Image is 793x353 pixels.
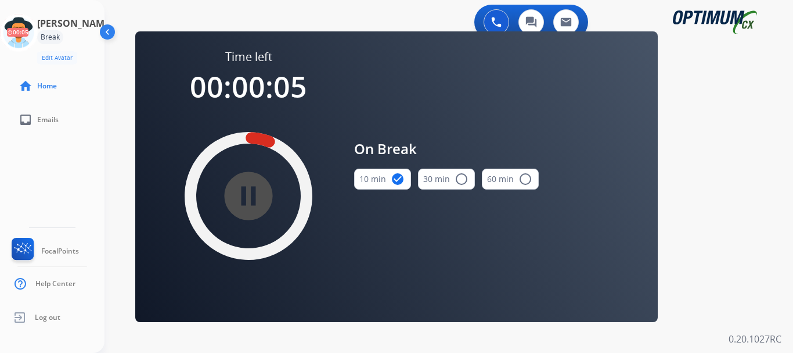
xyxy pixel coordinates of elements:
button: 10 min [354,169,411,190]
h3: [PERSON_NAME] [37,16,113,30]
button: 30 min [418,169,475,190]
mat-icon: radio_button_unchecked [455,172,468,186]
mat-icon: check_circle [391,172,405,186]
span: Help Center [35,279,75,288]
mat-icon: pause_circle_filled [241,189,255,203]
button: 60 min [482,169,539,190]
mat-icon: inbox [19,113,33,127]
mat-icon: home [19,79,33,93]
span: Log out [35,313,60,322]
span: Emails [37,115,59,124]
mat-icon: radio_button_unchecked [518,172,532,186]
button: Edit Avatar [37,51,77,65]
a: FocalPoints [9,238,79,265]
span: FocalPoints [41,247,79,256]
div: Break [37,30,63,44]
span: Home [37,81,57,91]
span: Time left [225,49,272,65]
p: 0.20.1027RC [729,332,781,346]
span: On Break [354,138,539,159]
span: 00:00:05 [190,67,307,106]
